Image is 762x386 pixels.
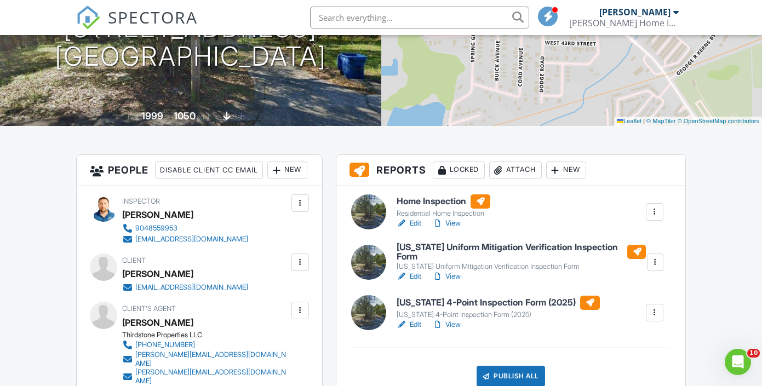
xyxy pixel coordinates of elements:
[267,162,307,179] div: New
[747,349,760,358] span: 10
[55,14,326,72] h1: [STREET_ADDRESS] [GEOGRAPHIC_DATA]
[141,110,163,122] div: 1999
[122,368,289,385] a: [PERSON_NAME][EMAIL_ADDRESS][DOMAIN_NAME]
[678,118,759,124] a: © OpenStreetMap contributors
[397,218,421,229] a: Edit
[77,155,322,186] h3: People
[489,162,542,179] div: Attach
[397,296,600,310] h6: [US_STATE] 4-Point Inspection Form (2025)
[122,339,289,350] a: [PHONE_NUMBER]
[397,296,600,320] a: [US_STATE] 4-Point Inspection Form (2025) [US_STATE] 4-Point Inspection Form (2025)
[76,5,100,30] img: The Best Home Inspection Software - Spectora
[76,15,198,38] a: SPECTORA
[397,209,490,218] div: Residential Home Inspection
[128,113,140,121] span: Built
[725,349,751,375] iframe: Intercom live chat
[646,118,676,124] a: © MapTiler
[108,5,198,28] span: SPECTORA
[135,235,248,244] div: [EMAIL_ADDRESS][DOMAIN_NAME]
[122,350,289,368] a: [PERSON_NAME][EMAIL_ADDRESS][DOMAIN_NAME]
[122,256,146,264] span: Client
[397,319,421,330] a: Edit
[546,162,586,179] div: New
[617,118,641,124] a: Leaflet
[397,194,490,209] h6: Home Inspection
[122,197,160,205] span: Inspector
[599,7,671,18] div: [PERSON_NAME]
[432,218,461,229] a: View
[135,224,177,233] div: 9048559953
[397,243,646,272] a: [US_STATE] Uniform Mitigation Verification Inspection Form [US_STATE] Uniform Mitigation Verifica...
[135,341,195,349] div: [PHONE_NUMBER]
[122,331,297,339] div: Thirdstone Properties LLC
[122,223,248,234] a: 9048559953
[197,113,213,121] span: sq. ft.
[122,206,193,223] div: [PERSON_NAME]
[397,262,646,271] div: [US_STATE] Uniform Mitigation Verification Inspection Form
[122,304,176,313] span: Client's Agent
[135,350,289,368] div: [PERSON_NAME][EMAIL_ADDRESS][DOMAIN_NAME]
[135,283,248,292] div: [EMAIL_ADDRESS][DOMAIN_NAME]
[397,310,600,319] div: [US_STATE] 4-Point Inspection Form (2025)
[122,266,193,282] div: [PERSON_NAME]
[174,110,196,122] div: 1050
[122,314,193,331] a: [PERSON_NAME]
[569,18,679,28] div: DeFurio Home Inspection
[232,113,244,121] span: slab
[433,162,485,179] div: Locked
[135,368,289,385] div: [PERSON_NAME][EMAIL_ADDRESS][DOMAIN_NAME]
[397,194,490,218] a: Home Inspection Residential Home Inspection
[122,282,248,293] a: [EMAIL_ADDRESS][DOMAIN_NAME]
[397,271,421,282] a: Edit
[397,243,646,262] h6: [US_STATE] Uniform Mitigation Verification Inspection Form
[336,155,685,186] h3: Reports
[155,162,263,179] div: Disable Client CC Email
[643,118,645,124] span: |
[432,319,461,330] a: View
[432,271,461,282] a: View
[310,7,529,28] input: Search everything...
[122,234,248,245] a: [EMAIL_ADDRESS][DOMAIN_NAME]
